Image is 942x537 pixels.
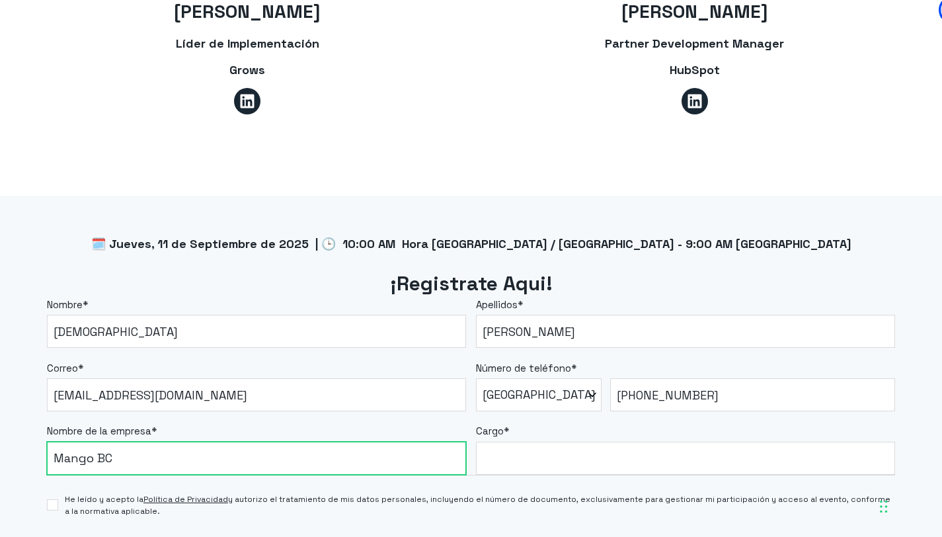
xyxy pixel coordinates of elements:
span: Líder de Implementación [176,36,319,51]
h2: ¡Registrate Aqui! [47,270,895,298]
div: Arrastrar [880,487,888,526]
span: Correo [47,362,78,374]
a: Síguenos en LinkedIn [682,88,708,114]
span: Apellidos [476,298,518,311]
span: Nombre de la empresa [47,425,151,437]
iframe: Chat Widget [876,474,942,537]
span: Grows [229,62,265,77]
input: He leído y acepto laPolítica de Privacidady autorizo el tratamiento de mis datos personales, incl... [47,499,58,511]
a: Política de Privacidad [143,494,228,505]
span: Nombre [47,298,83,311]
span: Número de teléfono [476,362,571,374]
span: Partner Development Manager [605,36,784,51]
span: Cargo [476,425,504,437]
span: HubSpot [670,62,720,77]
div: Widget de chat [876,474,942,537]
a: Síguenos en LinkedIn [234,88,260,114]
span: He leído y acepto la y autorizo el tratamiento de mis datos personales, incluyendo el número de d... [65,493,895,517]
span: 🗓️ Jueves, 11 de Septiembre de 2025 | 🕒 10:00 AM Hora [GEOGRAPHIC_DATA] / [GEOGRAPHIC_DATA] - 9:0... [91,236,851,251]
